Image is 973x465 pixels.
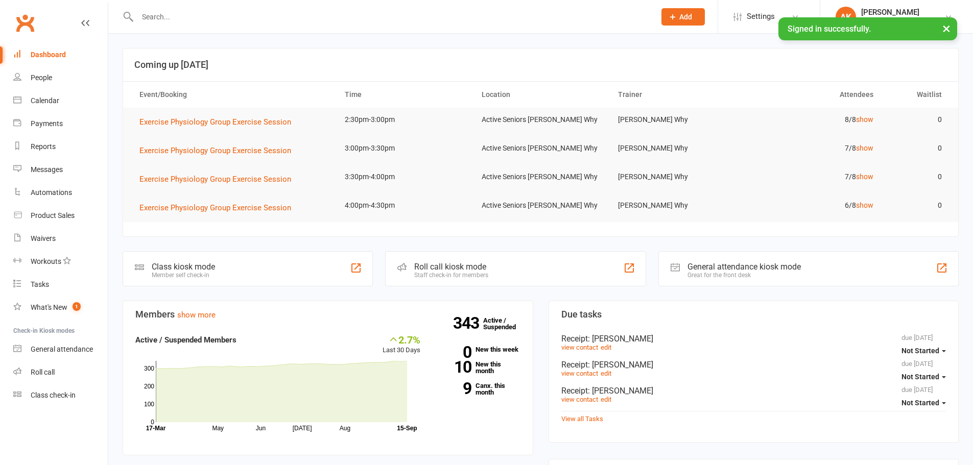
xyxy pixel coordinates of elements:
[134,10,648,24] input: Search...
[472,136,609,160] td: Active Seniors [PERSON_NAME] Why
[336,136,472,160] td: 3:00pm-3:30pm
[901,399,939,407] span: Not Started
[856,144,873,152] a: show
[883,193,951,217] td: 0
[31,257,61,265] div: Workouts
[453,315,483,331] strong: 343
[13,384,108,407] a: Class kiosk mode
[687,262,801,272] div: General attendance kiosk mode
[436,381,471,396] strong: 9
[746,165,883,189] td: 7/8
[139,202,298,214] button: Exercise Physiology Group Exercise Session
[336,193,472,217] td: 4:00pm-4:30pm
[336,82,472,108] th: Time
[561,360,946,370] div: Receipt
[31,165,63,174] div: Messages
[483,309,528,338] a: 343Active / Suspended
[31,280,49,288] div: Tasks
[561,334,946,344] div: Receipt
[139,203,291,212] span: Exercise Physiology Group Exercise Session
[139,116,298,128] button: Exercise Physiology Group Exercise Session
[901,368,946,386] button: Not Started
[31,303,67,311] div: What's New
[561,396,598,403] a: view contact
[588,334,653,344] span: : [PERSON_NAME]
[31,211,75,219] div: Product Sales
[746,108,883,132] td: 8/8
[13,296,108,319] a: What's New1
[139,173,298,185] button: Exercise Physiology Group Exercise Session
[13,204,108,227] a: Product Sales
[135,309,520,320] h3: Members
[336,165,472,189] td: 3:30pm-4:00pm
[746,136,883,160] td: 7/8
[472,82,609,108] th: Location
[414,272,488,279] div: Staff check-in for members
[13,361,108,384] a: Roll call
[561,309,946,320] h3: Due tasks
[152,272,215,279] div: Member self check-in
[13,43,108,66] a: Dashboard
[901,347,939,355] span: Not Started
[609,165,746,189] td: [PERSON_NAME] Why
[139,117,291,127] span: Exercise Physiology Group Exercise Session
[788,24,871,34] span: Signed in successfully.
[31,345,93,353] div: General attendance
[31,234,56,242] div: Waivers
[861,17,935,26] div: Staying Active Dee Why
[139,175,291,184] span: Exercise Physiology Group Exercise Session
[901,373,939,381] span: Not Started
[31,119,63,128] div: Payments
[883,136,951,160] td: 0
[609,82,746,108] th: Trainer
[152,262,215,272] div: Class kiosk mode
[436,382,520,396] a: 9Canx. this month
[472,108,609,132] td: Active Seniors [PERSON_NAME] Why
[31,142,56,151] div: Reports
[856,173,873,181] a: show
[73,302,81,311] span: 1
[31,391,76,399] div: Class check-in
[883,82,951,108] th: Waitlist
[134,60,947,70] h3: Coming up [DATE]
[861,8,935,17] div: [PERSON_NAME]
[609,136,746,160] td: [PERSON_NAME] Why
[31,188,72,197] div: Automations
[13,227,108,250] a: Waivers
[746,193,883,217] td: 6/8
[436,359,471,375] strong: 10
[414,262,488,272] div: Roll call kiosk mode
[31,96,59,105] div: Calendar
[856,201,873,209] a: show
[13,273,108,296] a: Tasks
[561,370,598,377] a: view contact
[561,415,603,423] a: View all Tasks
[601,344,611,351] a: edit
[436,345,471,360] strong: 0
[856,115,873,124] a: show
[13,158,108,181] a: Messages
[130,82,336,108] th: Event/Booking
[12,10,38,36] a: Clubworx
[561,386,946,396] div: Receipt
[609,108,746,132] td: [PERSON_NAME] Why
[383,334,420,356] div: Last 30 Days
[747,5,775,28] span: Settings
[436,346,520,353] a: 0New this week
[31,51,66,59] div: Dashboard
[661,8,705,26] button: Add
[883,108,951,132] td: 0
[609,193,746,217] td: [PERSON_NAME] Why
[901,394,946,412] button: Not Started
[937,17,956,39] button: ×
[601,370,611,377] a: edit
[746,82,883,108] th: Attendees
[588,386,653,396] span: : [PERSON_NAME]
[687,272,801,279] div: Great for the front desk
[336,108,472,132] td: 2:30pm-3:00pm
[177,310,216,320] a: show more
[901,341,946,360] button: Not Started
[472,193,609,217] td: Active Seniors [PERSON_NAME] Why
[383,334,420,345] div: 2.7%
[13,66,108,89] a: People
